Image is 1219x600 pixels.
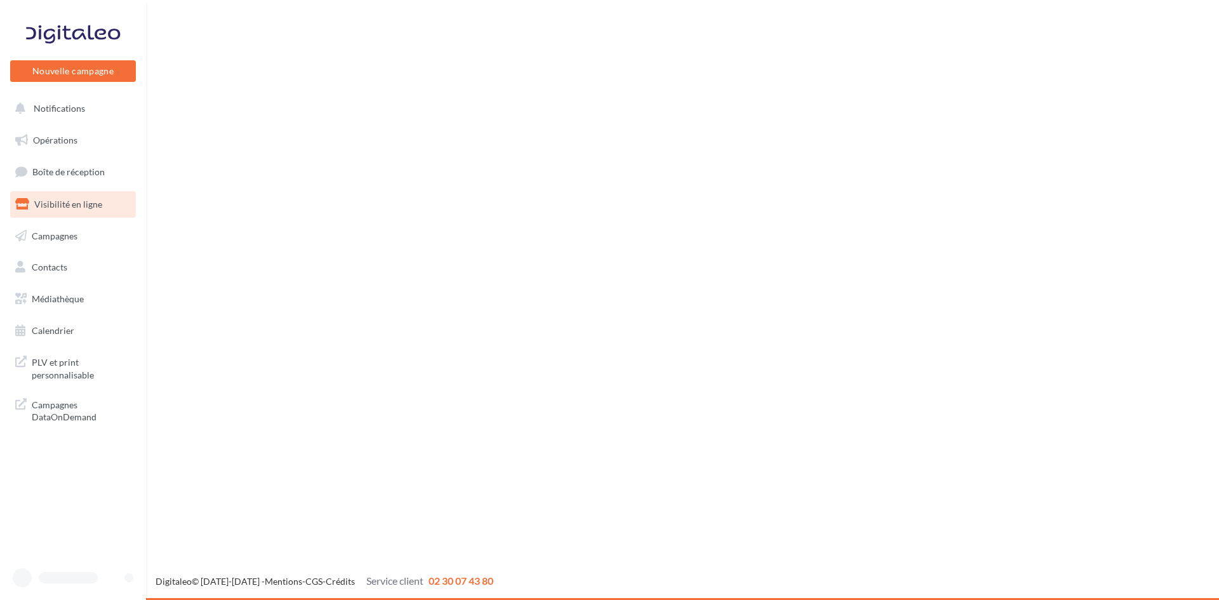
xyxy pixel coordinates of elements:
[8,391,138,429] a: Campagnes DataOnDemand
[32,230,77,241] span: Campagnes
[8,158,138,185] a: Boîte de réception
[156,576,192,587] a: Digitaleo
[8,127,138,154] a: Opérations
[8,223,138,250] a: Campagnes
[8,95,133,122] button: Notifications
[32,396,131,423] span: Campagnes DataOnDemand
[429,575,493,587] span: 02 30 07 43 80
[366,575,423,587] span: Service client
[265,576,302,587] a: Mentions
[10,60,136,82] button: Nouvelle campagne
[8,317,138,344] a: Calendrier
[34,199,102,210] span: Visibilité en ligne
[326,576,355,587] a: Crédits
[32,325,74,336] span: Calendrier
[32,293,84,304] span: Médiathèque
[8,286,138,312] a: Médiathèque
[305,576,323,587] a: CGS
[8,349,138,386] a: PLV et print personnalisable
[156,576,493,587] span: © [DATE]-[DATE] - - -
[8,254,138,281] a: Contacts
[32,166,105,177] span: Boîte de réception
[32,354,131,381] span: PLV et print personnalisable
[8,191,138,218] a: Visibilité en ligne
[34,103,85,114] span: Notifications
[33,135,77,145] span: Opérations
[32,262,67,272] span: Contacts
